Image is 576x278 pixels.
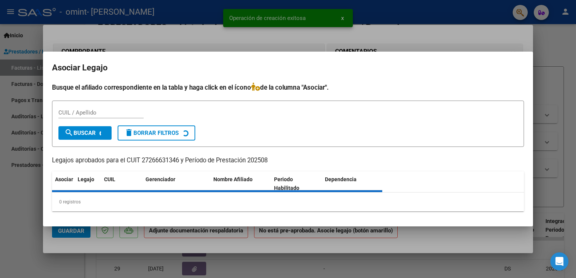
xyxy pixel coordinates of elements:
[101,171,142,196] datatable-header-cell: CUIL
[75,171,101,196] datatable-header-cell: Legajo
[52,61,524,75] h2: Asociar Legajo
[52,171,75,196] datatable-header-cell: Asociar
[210,171,271,196] datatable-header-cell: Nombre Afiliado
[52,192,524,211] div: 0 registros
[271,171,322,196] datatable-header-cell: Periodo Habilitado
[322,171,383,196] datatable-header-cell: Dependencia
[274,176,299,191] span: Periodo Habilitado
[325,176,357,182] span: Dependencia
[124,130,179,136] span: Borrar Filtros
[52,156,524,165] p: Legajos aprobados para el CUIT 27266631346 y Período de Prestación 202508
[118,125,195,141] button: Borrar Filtros
[104,176,115,182] span: CUIL
[124,128,133,137] mat-icon: delete
[78,176,94,182] span: Legajo
[142,171,210,196] datatable-header-cell: Gerenciador
[58,126,112,140] button: Buscar
[213,176,253,182] span: Nombre Afiliado
[52,82,524,92] h4: Busque el afiliado correspondiente en la tabla y haga click en el ícono de la columna "Asociar".
[146,176,175,182] span: Gerenciador
[55,176,73,182] span: Asociar
[64,130,96,136] span: Buscar
[64,128,74,137] mat-icon: search
[550,252,568,270] div: Open Intercom Messenger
